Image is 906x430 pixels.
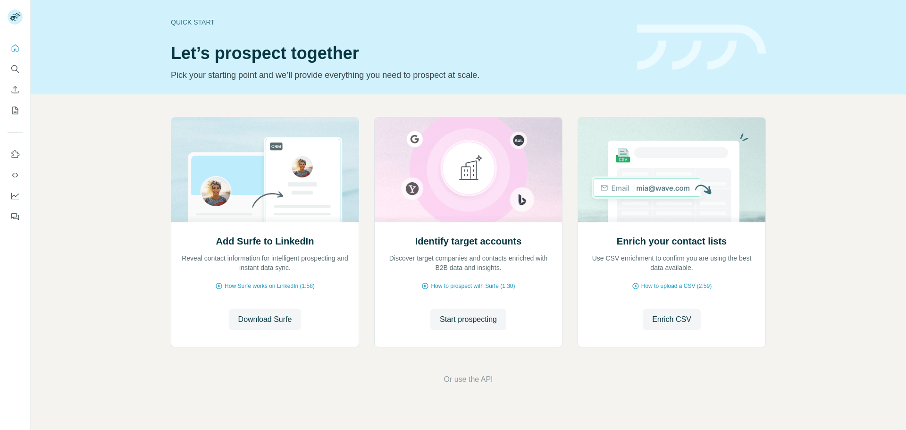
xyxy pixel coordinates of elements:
h2: Add Surfe to LinkedIn [216,235,314,248]
img: Identify target accounts [374,118,562,222]
button: Quick start [8,40,23,57]
button: Enrich CSV [643,309,701,330]
button: Search [8,60,23,77]
button: Download Surfe [229,309,302,330]
h2: Enrich your contact lists [617,235,727,248]
p: Discover target companies and contacts enriched with B2B data and insights. [384,253,553,272]
h2: Identify target accounts [415,235,522,248]
button: Or use the API [444,374,493,385]
span: Start prospecting [440,314,497,325]
button: My lists [8,102,23,119]
button: Enrich CSV [8,81,23,98]
button: Use Surfe on LinkedIn [8,146,23,163]
span: How to prospect with Surfe (1:30) [431,282,515,290]
img: Add Surfe to LinkedIn [171,118,359,222]
button: Feedback [8,208,23,225]
img: banner [637,25,766,70]
p: Reveal contact information for intelligent prospecting and instant data sync. [181,253,349,272]
button: Start prospecting [430,309,506,330]
span: How to upload a CSV (2:59) [641,282,712,290]
span: Download Surfe [238,314,292,325]
span: Enrich CSV [652,314,691,325]
button: Dashboard [8,187,23,204]
div: Quick start [171,17,626,27]
img: Enrich your contact lists [578,118,766,222]
h1: Let’s prospect together [171,44,626,63]
span: How Surfe works on LinkedIn (1:58) [225,282,315,290]
button: Use Surfe API [8,167,23,184]
p: Pick your starting point and we’ll provide everything you need to prospect at scale. [171,68,626,82]
p: Use CSV enrichment to confirm you are using the best data available. [587,253,756,272]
